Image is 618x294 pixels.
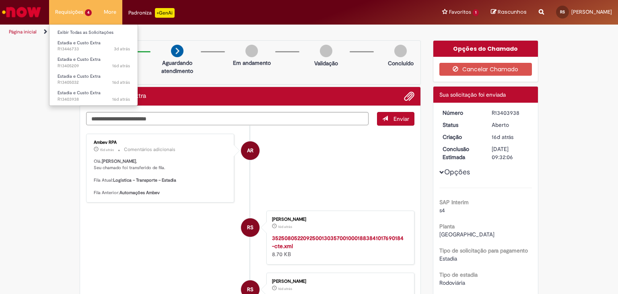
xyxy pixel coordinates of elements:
[492,133,529,141] div: 12/08/2025 14:32:01
[233,59,271,67] p: Em andamento
[49,89,138,104] a: Aberto R13403938 : Estadia e Custo Extra
[58,56,101,62] span: Estadia e Custo Extra
[6,25,406,39] ul: Trilhas de página
[492,133,513,141] time: 12/08/2025 14:32:01
[58,46,130,52] span: R13446733
[245,45,258,57] img: img-circle-grey.png
[104,8,116,16] span: More
[498,8,527,16] span: Rascunhos
[58,90,101,96] span: Estadia e Custo Extra
[85,9,92,16] span: 4
[58,96,130,103] span: R13403938
[272,234,404,250] a: 35250805220925001303570010001883841017690184-cte.xml
[272,217,406,222] div: [PERSON_NAME]
[112,96,130,102] time: 12/08/2025 14:32:02
[388,59,414,67] p: Concluído
[49,55,138,70] a: Aberto R13405209 : Estadia e Custo Extra
[100,147,114,152] time: 13/08/2025 19:02:37
[49,72,138,87] a: Aberto R13405032 : Estadia e Custo Extra
[1,4,42,20] img: ServiceNow
[437,145,486,161] dt: Conclusão Estimada
[124,146,175,153] small: Comentários adicionais
[404,91,414,101] button: Adicionar anexos
[433,41,538,57] div: Opções do Chamado
[113,177,176,183] b: Logistica – Transporte – Estadia
[94,140,228,145] div: Ambev RPA
[158,59,197,75] p: Aguardando atendimento
[278,224,292,229] span: 16d atrás
[58,40,101,46] span: Estadia e Custo Extra
[439,279,465,286] span: Rodoviária
[320,45,332,57] img: img-circle-grey.png
[112,79,130,85] time: 12/08/2025 16:27:37
[94,158,228,196] p: Olá, , Seu chamado foi transferido de fila. Fila Atual: Fila Anterior:
[55,8,83,16] span: Requisições
[171,45,183,57] img: arrow-next.png
[58,79,130,86] span: R13405032
[114,46,130,52] span: 3d atrás
[394,45,407,57] img: img-circle-grey.png
[377,112,414,126] button: Enviar
[492,121,529,129] div: Aberto
[128,8,175,18] div: Padroniza
[439,63,532,76] button: Cancelar Chamado
[278,286,292,291] span: 16d atrás
[449,8,471,16] span: Favoritos
[439,199,469,206] b: SAP Interim
[9,29,37,35] a: Página inicial
[155,8,175,18] p: +GenAi
[491,8,527,16] a: Rascunhos
[439,207,445,214] span: s4
[119,190,160,196] b: Automações Ambev
[241,141,260,160] div: Ambev RPA
[439,223,455,230] b: Planta
[49,24,138,106] ul: Requisições
[492,133,513,141] span: 16d atrás
[112,79,130,85] span: 16d atrás
[314,59,338,67] p: Validação
[278,224,292,229] time: 12/08/2025 14:12:43
[437,121,486,129] dt: Status
[58,73,101,79] span: Estadia e Custo Extra
[112,96,130,102] span: 16d atrás
[492,109,529,117] div: R13403938
[49,39,138,54] a: Aberto R13446733 : Estadia e Custo Extra
[571,8,612,15] span: [PERSON_NAME]
[58,63,130,69] span: R13405209
[112,63,130,69] span: 16d atrás
[439,247,528,254] b: Tipo de solicitação para pagamento
[241,218,260,237] div: RAFAEL SANDRINO
[439,271,478,278] b: Tipo de estadia
[272,234,406,258] div: 8.70 KB
[437,133,486,141] dt: Criação
[439,231,494,238] span: [GEOGRAPHIC_DATA]
[272,279,406,284] div: [PERSON_NAME]
[112,63,130,69] time: 12/08/2025 16:47:02
[439,255,457,262] span: Estadia
[247,141,253,160] span: AR
[114,46,130,52] time: 26/08/2025 08:42:28
[560,9,565,14] span: RS
[247,218,253,237] span: RS
[49,28,138,37] a: Exibir Todas as Solicitações
[492,145,529,161] div: [DATE] 09:32:06
[393,115,409,122] span: Enviar
[86,112,369,126] textarea: Digite sua mensagem aqui...
[473,9,479,16] span: 1
[100,147,114,152] span: 15d atrás
[102,158,136,164] b: [PERSON_NAME]
[439,91,506,98] span: Sua solicitação foi enviada
[278,286,292,291] time: 12/08/2025 14:11:23
[437,109,486,117] dt: Número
